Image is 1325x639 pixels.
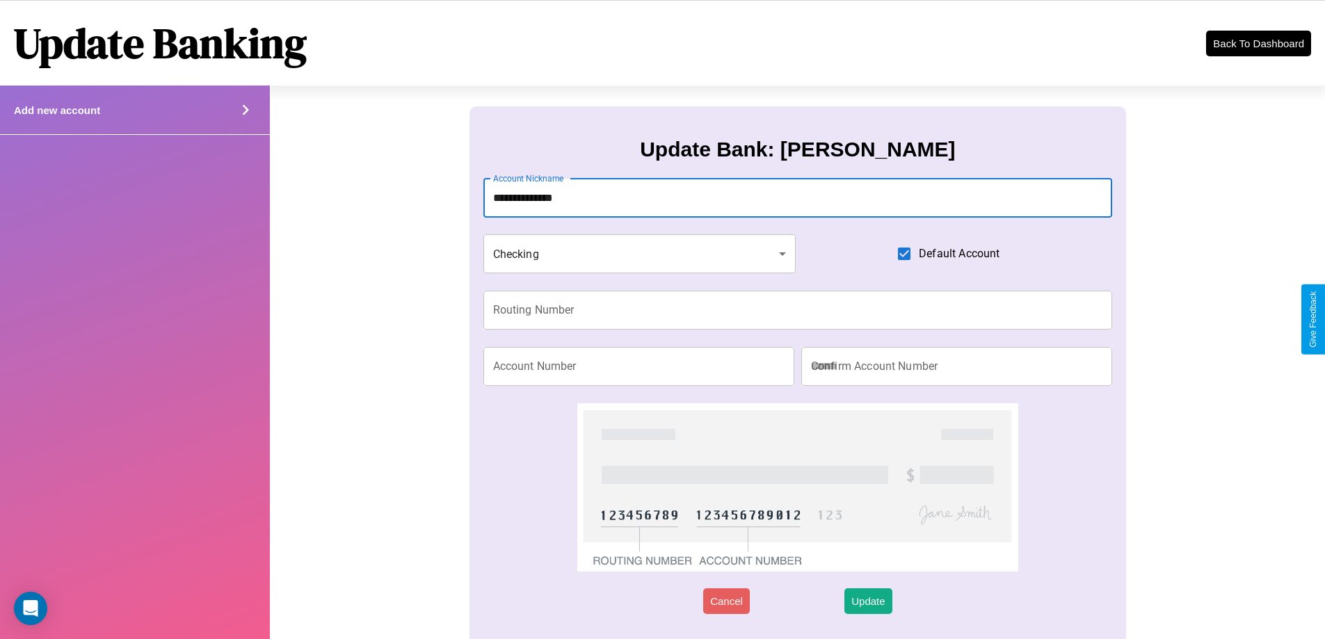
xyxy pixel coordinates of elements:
button: Update [844,588,892,614]
button: Back To Dashboard [1206,31,1311,56]
div: Give Feedback [1308,291,1318,348]
span: Default Account [919,245,999,262]
button: Cancel [703,588,750,614]
h4: Add new account [14,104,100,116]
div: Open Intercom Messenger [14,592,47,625]
img: check [577,403,1018,572]
h1: Update Banking [14,15,307,72]
div: Checking [483,234,796,273]
label: Account Nickname [493,172,564,184]
h3: Update Bank: [PERSON_NAME] [640,138,955,161]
